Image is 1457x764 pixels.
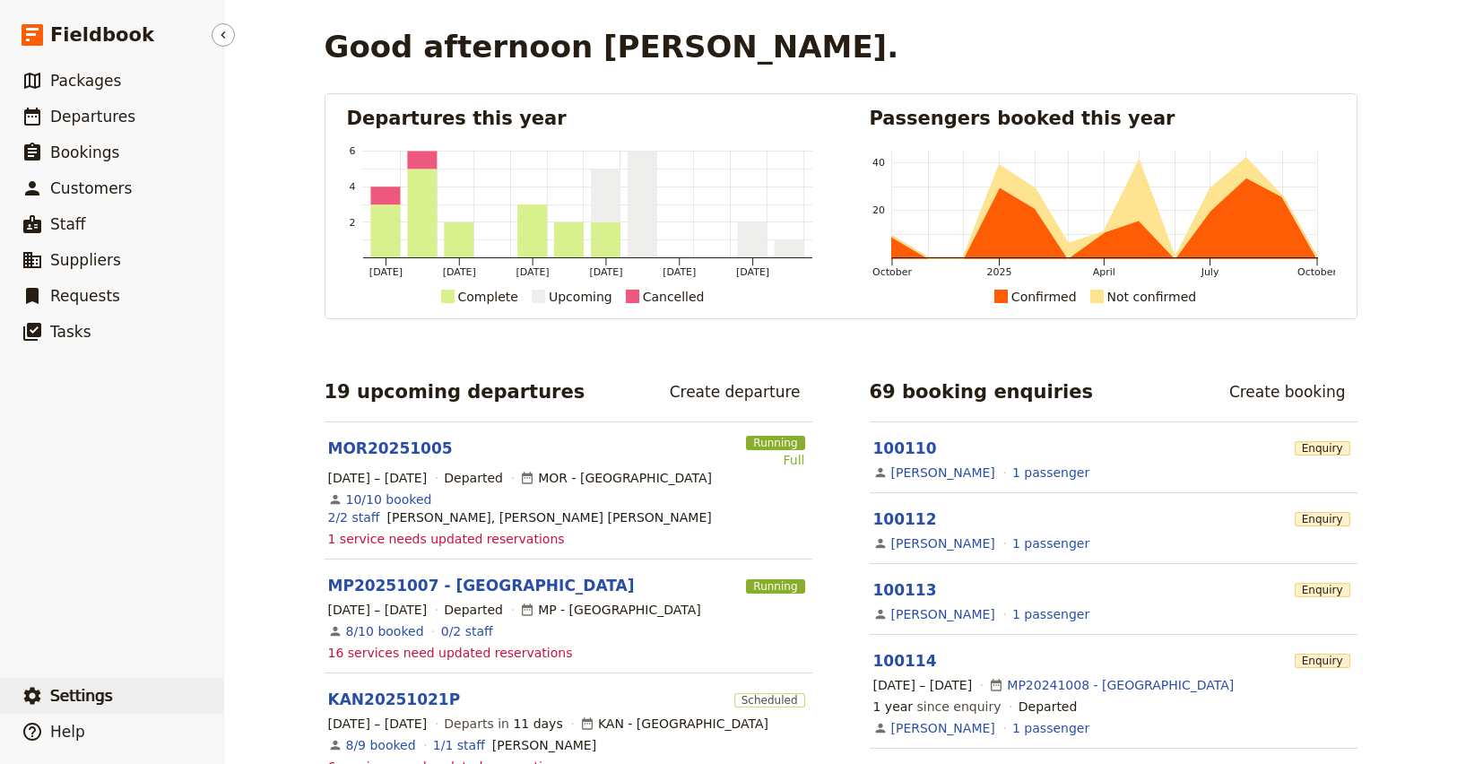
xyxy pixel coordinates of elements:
tspan: [DATE] [369,266,402,278]
span: 1 service needs updated reservations [328,530,565,548]
tspan: 40 [872,157,885,169]
span: Enquiry [1295,583,1350,597]
a: 0/2 staff [441,622,493,640]
span: 1 year [873,699,914,714]
span: Customers [50,179,132,197]
div: Not confirmed [1107,286,1197,308]
a: View the passengers for this booking [1012,534,1089,552]
tspan: [DATE] [589,266,622,278]
a: View the passengers for this booking [1012,719,1089,737]
span: Requests [50,287,120,305]
a: 1/1 staff [433,736,485,754]
tspan: October [872,266,912,278]
tspan: April [1092,266,1114,278]
span: Enquiry [1295,654,1350,668]
tspan: [DATE] [442,266,475,278]
span: [DATE] – [DATE] [328,469,428,487]
div: Confirmed [1011,286,1077,308]
span: 11 days [513,716,562,731]
a: [PERSON_NAME] [891,464,995,482]
a: Create booking [1218,377,1357,407]
a: MP20251007 - [GEOGRAPHIC_DATA] [328,575,635,596]
tspan: [DATE] [663,266,696,278]
span: Packages [50,72,121,90]
span: Enquiry [1295,512,1350,526]
tspan: October [1297,266,1337,278]
span: Departures [50,108,135,126]
a: View the bookings for this departure [346,622,424,640]
span: Bookings [50,143,119,161]
span: 16 services need updated reservations [328,644,573,662]
div: Departed [444,469,503,487]
span: Enquiry [1295,441,1350,456]
div: Departed [1019,698,1078,716]
tspan: 6 [349,145,355,157]
span: Fieldbook [50,22,154,48]
div: Departed [444,601,503,619]
a: View the bookings for this departure [346,736,416,754]
tspan: 20 [872,204,885,216]
span: Staff [50,215,86,233]
button: Hide menu [212,23,235,47]
h2: 19 upcoming departures [325,378,585,405]
h2: 69 booking enquiries [870,378,1094,405]
a: [PERSON_NAME] [891,534,995,552]
a: MOR20251005 [328,438,453,459]
div: MP - [GEOGRAPHIC_DATA] [520,601,701,619]
a: MP20241008 - [GEOGRAPHIC_DATA] [1007,676,1234,694]
span: Running [746,436,804,450]
a: 100114 [873,652,937,670]
tspan: 2025 [986,266,1011,278]
span: [DATE] – [DATE] [873,676,973,694]
tspan: July [1200,266,1219,278]
a: View the passengers for this booking [1012,464,1089,482]
a: Create departure [658,377,812,407]
span: Running [746,579,804,594]
a: View the passengers for this booking [1012,605,1089,623]
span: Help [50,723,85,741]
span: [DATE] – [DATE] [328,601,428,619]
div: Complete [458,286,518,308]
tspan: 4 [349,181,355,193]
span: Suppliers [50,251,121,269]
h2: Departures this year [347,105,812,132]
a: [PERSON_NAME] [891,719,995,737]
a: 2/2 staff [328,508,380,526]
span: Suzanne James [492,736,596,754]
tspan: [DATE] [516,266,549,278]
h2: Passengers booked this year [870,105,1335,132]
a: KAN20251021P [328,689,461,710]
a: View the bookings for this departure [346,491,432,508]
span: Tasks [50,323,91,341]
div: Full [746,451,804,469]
a: 100110 [873,439,937,457]
span: since enquiry [873,698,1002,716]
div: Cancelled [643,286,705,308]
a: 100112 [873,510,937,528]
div: KAN - [GEOGRAPHIC_DATA] [580,715,768,733]
span: Scheduled [734,693,805,708]
h1: Good afternoon [PERSON_NAME]. [325,29,899,65]
div: Upcoming [549,286,612,308]
tspan: [DATE] [736,266,769,278]
div: MOR - [GEOGRAPHIC_DATA] [520,469,712,487]
tspan: 2 [349,217,355,229]
span: Heather McNeice, Frith Hudson Graham [387,508,712,526]
span: Departs in [444,715,562,733]
span: Settings [50,687,113,705]
span: [DATE] – [DATE] [328,715,428,733]
a: [PERSON_NAME] [891,605,995,623]
a: 100113 [873,581,937,599]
